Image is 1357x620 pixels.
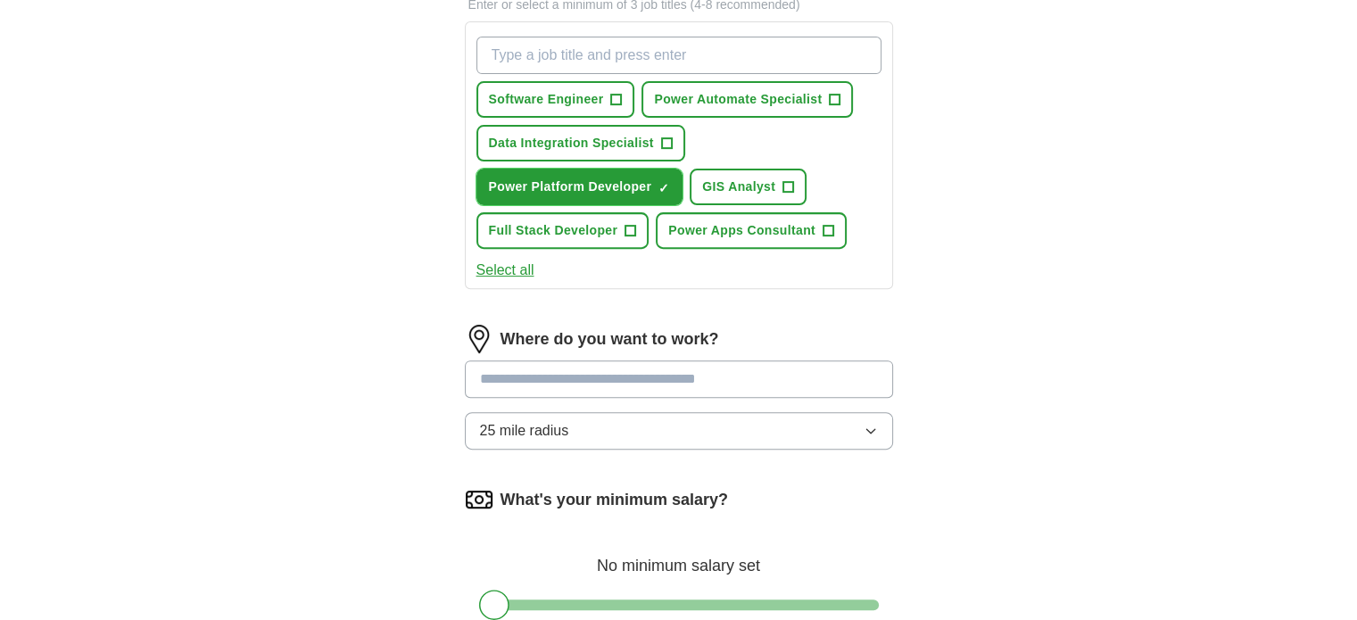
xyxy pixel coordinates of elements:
[489,90,604,109] span: Software Engineer
[465,485,493,514] img: salary.png
[465,412,893,450] button: 25 mile radius
[641,81,853,118] button: Power Automate Specialist
[476,125,685,161] button: Data Integration Specialist
[476,260,534,281] button: Select all
[501,327,719,351] label: Where do you want to work?
[476,37,881,74] input: Type a job title and press enter
[702,178,775,196] span: GIS Analyst
[654,90,822,109] span: Power Automate Specialist
[476,212,650,249] button: Full Stack Developer
[476,169,683,205] button: Power Platform Developer✓
[489,134,654,153] span: Data Integration Specialist
[489,178,652,196] span: Power Platform Developer
[480,420,569,442] span: 25 mile radius
[476,81,635,118] button: Software Engineer
[690,169,807,205] button: GIS Analyst
[465,325,493,353] img: location.png
[501,488,728,512] label: What's your minimum salary?
[658,181,669,195] span: ✓
[465,535,893,578] div: No minimum salary set
[489,221,618,240] span: Full Stack Developer
[668,221,815,240] span: Power Apps Consultant
[656,212,847,249] button: Power Apps Consultant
